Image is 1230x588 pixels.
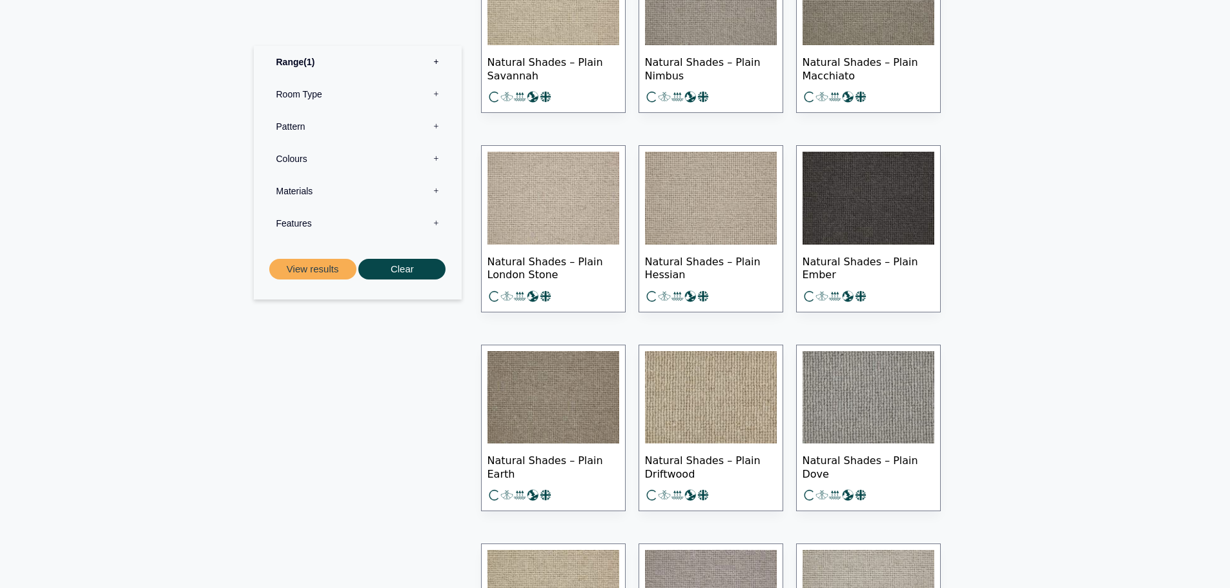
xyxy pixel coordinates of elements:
label: Range [263,45,452,77]
a: Natural Shades – Plain Dove [796,345,941,512]
label: Pattern [263,110,452,142]
a: Natural Shades – Plain Ember [796,145,941,312]
img: smokey grey tone [803,152,934,245]
span: Natural Shades – Plain Ember [803,245,934,290]
button: Clear [358,258,446,279]
img: natural beige colour is rustic [645,152,777,245]
label: Materials [263,174,452,207]
button: View results [269,258,356,279]
span: Natural Shades – Plain Driftwood [645,443,777,489]
span: Natural Shades – Plain Dove [803,443,934,489]
span: Natural Shades – Plain Savannah [487,45,619,90]
span: Natural Shades – Plain Earth [487,443,619,489]
span: Natural Shades – Plain Macchiato [803,45,934,90]
img: plain driftwood soft beige [645,351,777,444]
img: Rustic mid Brown [487,351,619,444]
a: Natural Shades – Plain Earth [481,345,626,512]
span: Natural Shades – Plain Hessian [645,245,777,290]
span: Natural Shades – Plain Nimbus [645,45,777,90]
a: Natural Shades – Plain London Stone [481,145,626,312]
img: Plain London Stone [487,152,619,245]
span: Natural Shades – Plain London Stone [487,245,619,290]
label: Features [263,207,452,239]
label: Colours [263,142,452,174]
a: Natural Shades – Plain Hessian [639,145,783,312]
span: 1 [303,56,314,66]
label: Room Type [263,77,452,110]
a: Natural Shades – Plain Driftwood [639,345,783,512]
